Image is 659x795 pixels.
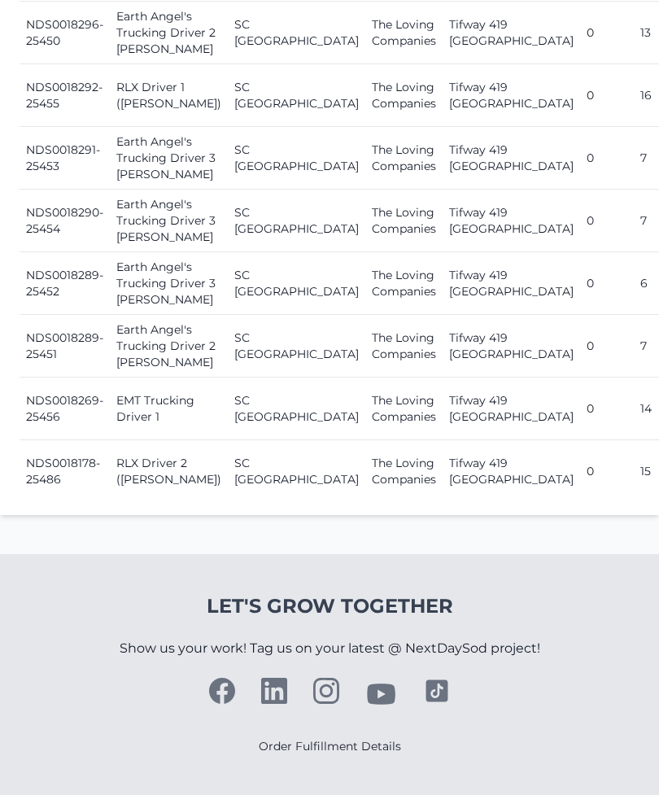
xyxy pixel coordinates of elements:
[20,252,110,315] td: NDS0018289-25452
[110,64,228,127] td: RLX Driver 1 ([PERSON_NAME])
[443,127,580,190] td: Tifway 419 [GEOGRAPHIC_DATA]
[20,190,110,252] td: NDS0018290-25454
[443,190,580,252] td: Tifway 419 [GEOGRAPHIC_DATA]
[580,2,634,64] td: 0
[110,252,228,315] td: Earth Angel's Trucking Driver 3 [PERSON_NAME]
[365,64,443,127] td: The Loving Companies
[580,315,634,378] td: 0
[110,127,228,190] td: Earth Angel's Trucking Driver 3 [PERSON_NAME]
[228,127,365,190] td: SC [GEOGRAPHIC_DATA]
[20,440,110,503] td: NDS0018178-25486
[365,2,443,64] td: The Loving Companies
[228,190,365,252] td: SC [GEOGRAPHIC_DATA]
[228,378,365,440] td: SC [GEOGRAPHIC_DATA]
[110,2,228,64] td: Earth Angel's Trucking Driver 2 [PERSON_NAME]
[20,64,110,127] td: NDS0018292-25455
[120,593,540,619] h4: Let's Grow Together
[259,739,401,754] a: Order Fulfillment Details
[443,2,580,64] td: Tifway 419 [GEOGRAPHIC_DATA]
[110,378,228,440] td: EMT Trucking Driver 1
[228,315,365,378] td: SC [GEOGRAPHIC_DATA]
[580,127,634,190] td: 0
[365,315,443,378] td: The Loving Companies
[110,190,228,252] td: Earth Angel's Trucking Driver 3 [PERSON_NAME]
[110,440,228,503] td: RLX Driver 2 ([PERSON_NAME])
[228,2,365,64] td: SC [GEOGRAPHIC_DATA]
[20,378,110,440] td: NDS0018269-25456
[580,378,634,440] td: 0
[20,2,110,64] td: NDS0018296-25450
[365,378,443,440] td: The Loving Companies
[365,127,443,190] td: The Loving Companies
[228,440,365,503] td: SC [GEOGRAPHIC_DATA]
[443,64,580,127] td: Tifway 419 [GEOGRAPHIC_DATA]
[365,252,443,315] td: The Loving Companies
[120,619,540,678] p: Show us your work! Tag us on your latest @ NextDaySod project!
[228,64,365,127] td: SC [GEOGRAPHIC_DATA]
[228,252,365,315] td: SC [GEOGRAPHIC_DATA]
[580,440,634,503] td: 0
[580,64,634,127] td: 0
[365,440,443,503] td: The Loving Companies
[20,127,110,190] td: NDS0018291-25453
[110,315,228,378] td: Earth Angel's Trucking Driver 2 [PERSON_NAME]
[365,190,443,252] td: The Loving Companies
[20,315,110,378] td: NDS0018289-25451
[580,190,634,252] td: 0
[580,252,634,315] td: 0
[443,315,580,378] td: Tifway 419 [GEOGRAPHIC_DATA]
[443,440,580,503] td: Tifway 419 [GEOGRAPHIC_DATA]
[443,378,580,440] td: Tifway 419 [GEOGRAPHIC_DATA]
[443,252,580,315] td: Tifway 419 [GEOGRAPHIC_DATA]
